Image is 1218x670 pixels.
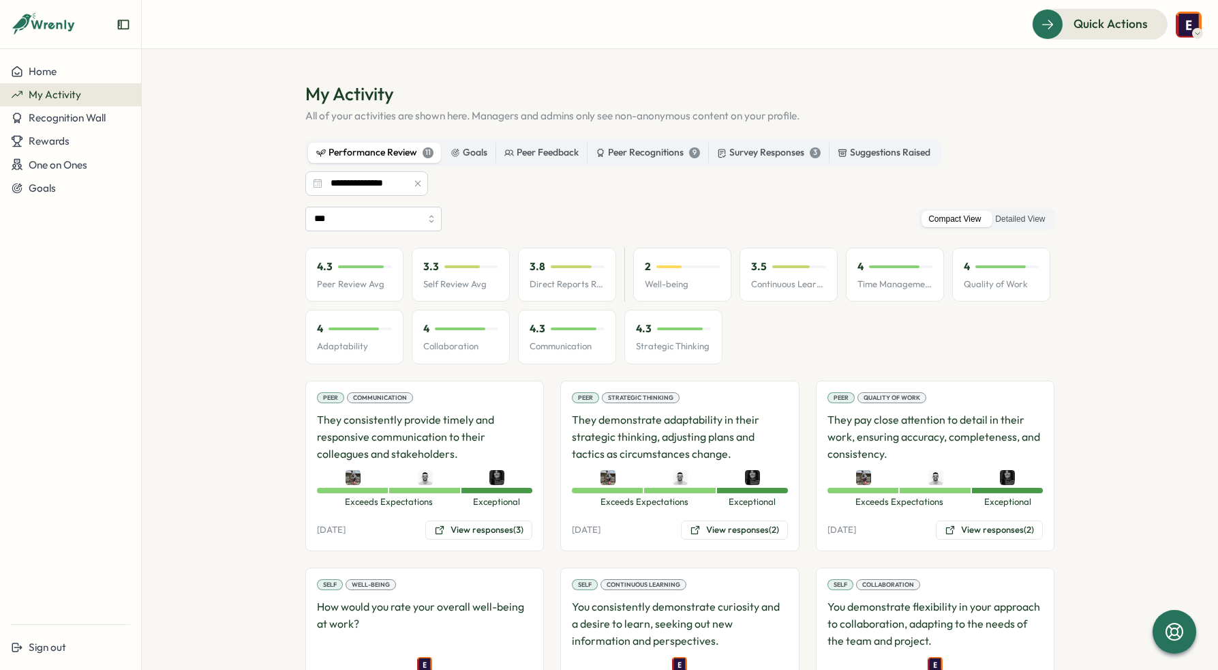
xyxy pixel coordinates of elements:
[423,278,498,291] p: Self Review Avg
[29,181,56,194] span: Goals
[572,524,600,536] p: [DATE]
[423,147,433,158] div: 11
[645,259,651,274] p: 2
[572,579,598,590] div: Self
[600,470,615,485] img: Hannan Abdi
[451,145,487,160] div: Goals
[317,340,392,353] p: Adaptability
[928,470,943,485] img: Kyle Peterson
[572,392,599,403] div: Peer
[317,259,333,274] p: 4.3
[29,88,81,101] span: My Activity
[1000,470,1015,485] img: Vic de Aranzeta
[972,496,1043,508] span: Exceptional
[827,411,1044,462] p: They pay close attention to detail in their work, ensuring accuracy, completeness, and consistency.
[827,579,853,590] div: Self
[29,65,57,78] span: Home
[489,470,504,485] img: Vic de Aranzeta
[751,259,767,274] p: 3.5
[29,641,66,654] span: Sign out
[572,598,788,649] p: You consistently demonstrate curiosity and a desire to learn, seeking out new information and per...
[689,147,700,158] div: 9
[716,496,788,508] span: Exceptional
[988,211,1052,228] label: Detailed View
[681,521,788,540] button: View responses(2)
[317,278,392,291] p: Peer Review Avg
[827,524,856,536] p: [DATE]
[572,411,788,462] p: They demonstrate adaptability in their strategic thinking, adjusting plans and tactics as circums...
[645,278,720,291] p: Well-being
[418,470,433,485] img: Kyle Peterson
[922,211,988,228] label: Compact View
[856,470,871,485] img: Hannan Abdi
[636,340,711,353] p: Strategic Thinking
[346,579,396,590] div: Well-being
[317,411,533,462] p: They consistently provide timely and responsive communication to their colleagues and stakeholders.
[857,278,932,291] p: Time Management
[827,598,1044,649] p: You demonstrate flexibility in your approach to collaboration, adapting to the needs of the team ...
[810,147,821,158] div: 3
[596,145,700,160] div: Peer Recognitions
[317,579,343,590] div: Self
[29,111,106,124] span: Recognition Wall
[530,259,545,274] p: 3.8
[317,524,346,536] p: [DATE]
[29,134,70,147] span: Rewards
[317,392,344,403] div: Peer
[346,470,361,485] img: Hannan Abdi
[673,470,688,485] img: Kyle Peterson
[717,145,821,160] div: Survey Responses
[423,340,498,353] p: Collaboration
[1032,9,1168,39] button: Quick Actions
[964,259,970,274] p: 4
[827,496,972,508] span: Exceeds Expectations
[838,145,930,160] div: Suggestions Raised
[1074,15,1148,33] span: Quick Actions
[856,579,920,590] div: Collaboration
[305,108,1055,123] p: All of your activities are shown here. Managers and admins only see non-anonymous content on your...
[29,158,87,171] span: One on Ones
[305,82,1055,106] h1: My Activity
[600,579,686,590] div: Continuous Learning
[117,18,130,31] button: Expand sidebar
[745,470,760,485] img: Vic de Aranzeta
[317,321,323,336] p: 4
[530,340,605,353] p: Communication
[504,145,579,160] div: Peer Feedback
[572,496,716,508] span: Exceeds Expectations
[636,321,652,336] p: 4.3
[857,259,864,274] p: 4
[530,321,545,336] p: 4.3
[316,145,433,160] div: Performance Review
[425,521,532,540] button: View responses(3)
[530,278,605,291] p: Direct Reports Review Avg
[936,521,1043,540] button: View responses(2)
[1176,12,1202,38] img: Emilie Jensen
[751,278,826,291] p: Continuous Learning
[827,392,855,403] div: Peer
[461,496,532,508] span: Exceptional
[347,392,413,403] div: Communication
[857,392,926,403] div: Quality of Work
[317,598,533,649] p: How would you rate your overall well-being at work?
[317,496,461,508] span: Exceeds Expectations
[423,321,429,336] p: 4
[602,392,680,403] div: Strategic Thinking
[964,278,1039,291] p: Quality of Work
[423,259,439,274] p: 3.3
